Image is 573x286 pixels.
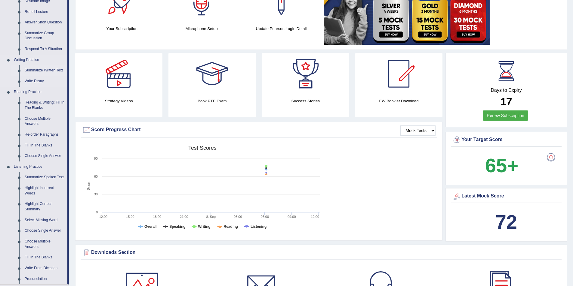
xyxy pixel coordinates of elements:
a: Highlight Correct Summary [22,199,67,215]
h4: Book PTE Exam [168,98,256,104]
h4: Strategy Videos [75,98,162,104]
a: Answer Short Question [22,17,67,28]
text: 60 [94,175,98,178]
h4: Success Stories [262,98,349,104]
div: Latest Mock Score [452,192,560,201]
a: Fill In The Blanks [22,252,67,263]
b: 65+ [485,155,518,176]
text: 12:00 [311,215,319,218]
a: Choose Single Answer [22,225,67,236]
h4: Your Subscription [85,26,159,32]
a: Highlight Incorrect Words [22,183,67,199]
a: Writing Practice [11,55,67,65]
a: Fill In The Blanks [22,140,67,151]
a: Write From Dictation [22,263,67,274]
tspan: Overall [144,224,157,229]
a: Respond To A Situation [22,44,67,55]
h4: Microphone Setup [165,26,239,32]
a: Summarize Spoken Text [22,172,67,183]
h4: Update Pearson Login Detail [245,26,318,32]
tspan: Listening [251,224,266,229]
text: 09:00 [288,215,296,218]
a: Listening Practice [11,161,67,172]
b: 72 [495,211,517,233]
h4: EW Booklet Download [355,98,442,104]
div: Score Progress Chart [82,125,436,134]
a: Re-tell Lecture [22,7,67,17]
a: Choose Multiple Answers [22,113,67,129]
a: Summarize Written Text [22,65,67,76]
a: Write Essay [22,76,67,87]
a: Re-order Paragraphs [22,129,67,140]
h4: Days to Expiry [452,88,560,93]
text: 21:00 [180,215,188,218]
tspan: Writing [198,224,210,229]
text: 18:00 [153,215,162,218]
text: 30 [94,192,98,196]
text: 0 [96,210,98,214]
tspan: 8. Sep [206,215,216,218]
text: 06:00 [261,215,269,218]
a: Choose Multiple Answers [22,236,67,252]
a: Pronunciation [22,274,67,284]
div: Your Target Score [452,135,560,144]
tspan: Score [87,181,91,190]
a: Reading & Writing: Fill In The Blanks [22,97,67,113]
text: 90 [94,157,98,160]
a: Reading Practice [11,87,67,98]
div: Downloads Section [82,248,560,257]
text: 15:00 [126,215,134,218]
a: Renew Subscription [483,110,528,121]
text: 03:00 [234,215,242,218]
a: Summarize Group Discussion [22,28,67,44]
b: 17 [501,96,512,107]
tspan: Speaking [169,224,185,229]
a: Select Missing Word [22,215,67,226]
tspan: Test scores [188,145,217,151]
a: Choose Single Answer [22,151,67,161]
text: 12:00 [99,215,108,218]
tspan: Reading [224,224,238,229]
